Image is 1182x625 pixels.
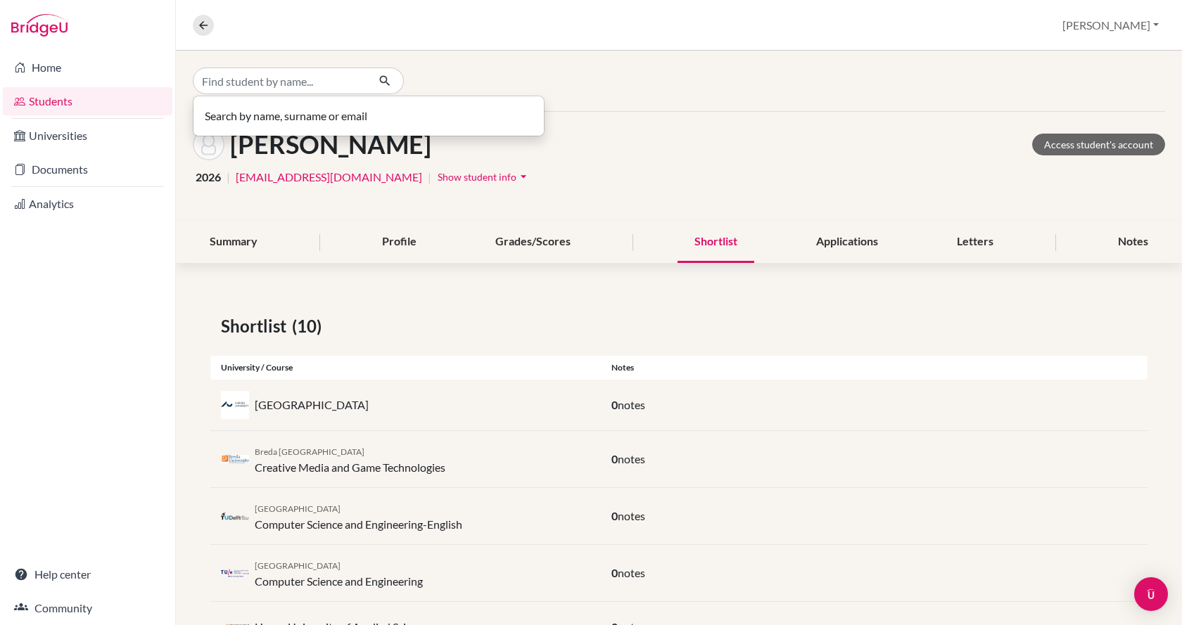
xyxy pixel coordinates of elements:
div: Open Intercom Messenger [1134,577,1168,611]
span: 0 [611,509,618,522]
a: [EMAIL_ADDRESS][DOMAIN_NAME] [236,169,422,186]
span: (10) [292,314,327,339]
div: Notes [601,361,1148,374]
img: dk_au_tq0ze9vt.jpeg [221,391,249,419]
div: Shortlist [678,221,754,263]
img: nl_del_z3hjdhnm.png [221,511,249,522]
a: Documents [3,155,172,183]
span: notes [618,452,645,465]
span: Shortlist [221,314,292,339]
div: University / Course [210,361,601,374]
p: [GEOGRAPHIC_DATA] [255,397,369,413]
button: [PERSON_NAME] [1056,12,1165,39]
img: nl_tue_z0253icl.png [221,568,249,579]
a: Help center [3,560,172,588]
i: arrow_drop_down [516,169,530,183]
a: Community [3,594,172,622]
span: 0 [611,452,618,465]
span: 0 [611,566,618,579]
span: 2026 [196,169,221,186]
span: | [428,169,431,186]
a: Students [3,87,172,115]
img: Máté Tóth's avatar [193,129,224,160]
div: Creative Media and Game Technologies [255,442,445,476]
button: Show student infoarrow_drop_down [437,166,531,188]
a: Home [3,53,172,82]
span: Breda [GEOGRAPHIC_DATA] [255,446,364,457]
img: Bridge-U [11,14,68,37]
p: Search by name, surname or email [205,108,533,124]
span: notes [618,566,645,579]
h1: [PERSON_NAME] [230,129,431,160]
div: Profile [365,221,433,263]
img: nl_nhtv_2jjh9578.png [221,455,249,464]
span: notes [618,398,645,411]
span: Show student info [438,171,516,183]
div: Applications [799,221,895,263]
input: Find student by name... [193,67,367,94]
span: notes [618,509,645,522]
span: [GEOGRAPHIC_DATA] [255,503,341,514]
span: 0 [611,398,618,411]
a: Universities [3,122,172,150]
div: Grades/Scores [478,221,587,263]
div: Letters [940,221,1010,263]
div: Computer Science and Engineering-English [255,499,462,533]
span: | [227,169,230,186]
div: Computer Science and Engineering [255,556,423,590]
a: Analytics [3,190,172,218]
div: Notes [1101,221,1165,263]
div: Summary [193,221,274,263]
span: [GEOGRAPHIC_DATA] [255,560,341,571]
a: Access student's account [1032,134,1165,155]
